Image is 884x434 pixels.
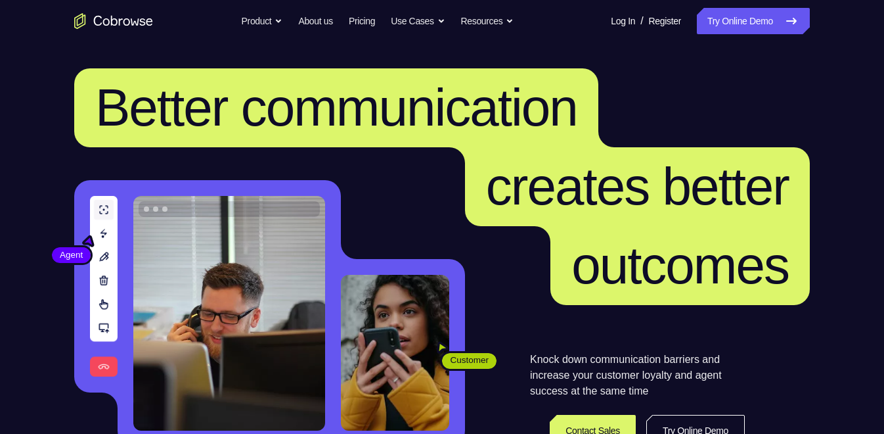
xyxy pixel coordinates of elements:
span: creates better [486,157,789,216]
img: A customer holding their phone [341,275,449,431]
a: Register [649,8,681,34]
a: Try Online Demo [697,8,810,34]
span: Better communication [95,78,577,137]
a: Go to the home page [74,13,153,29]
span: outcomes [571,236,789,295]
span: / [640,13,643,29]
a: Pricing [349,8,375,34]
a: Log In [611,8,635,34]
button: Resources [461,8,514,34]
p: Knock down communication barriers and increase your customer loyalty and agent success at the sam... [530,352,745,399]
button: Product [242,8,283,34]
a: About us [298,8,332,34]
button: Use Cases [391,8,445,34]
img: A customer support agent talking on the phone [133,196,325,431]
